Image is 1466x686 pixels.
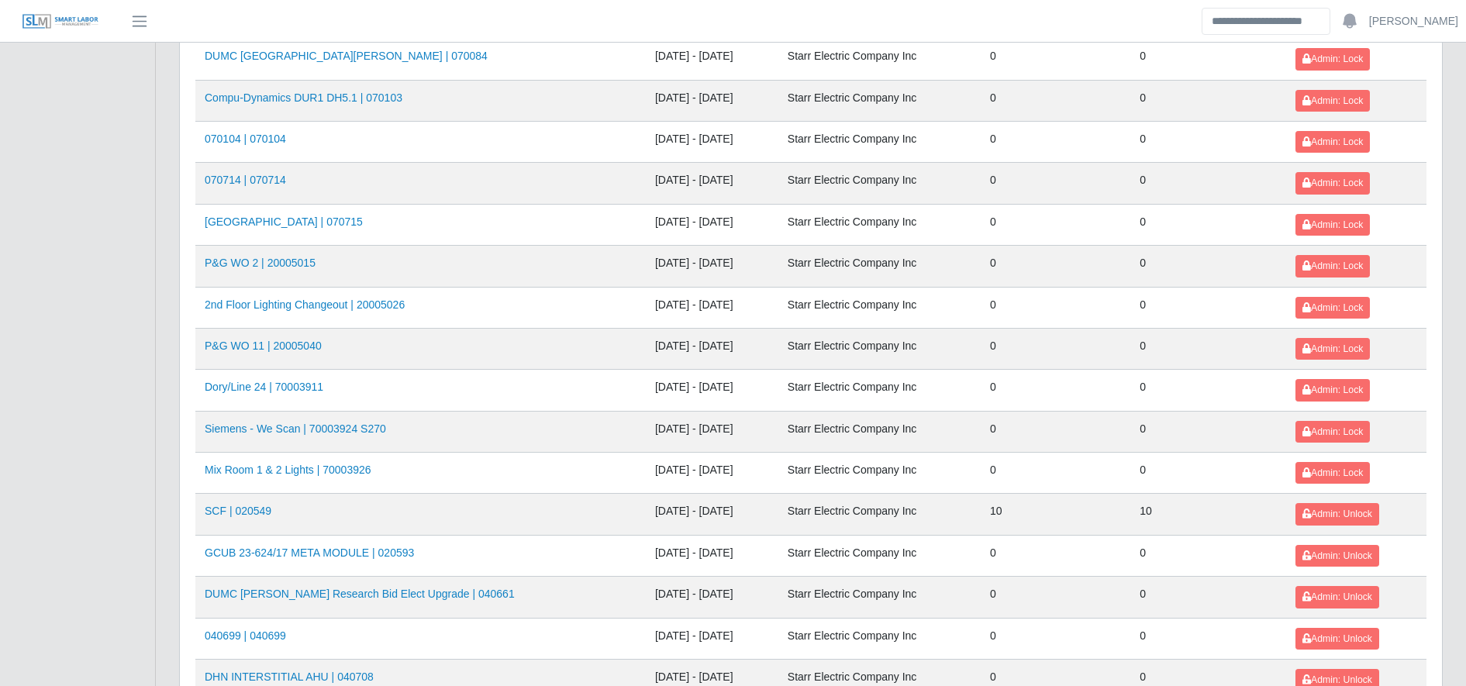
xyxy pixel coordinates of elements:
[22,13,99,30] img: SLM Logo
[778,494,981,535] td: Starr Electric Company Inc
[205,670,374,683] a: DHN INTERSTITIAL AHU | 040708
[981,80,1130,121] td: 0
[1295,628,1379,650] button: Admin: Unlock
[646,122,778,163] td: [DATE] - [DATE]
[1130,370,1286,411] td: 0
[205,381,323,393] a: Dory/Line 24 | 70003911
[1295,462,1370,484] button: Admin: Lock
[1130,80,1286,121] td: 0
[981,39,1130,80] td: 0
[981,328,1130,369] td: 0
[1202,8,1330,35] input: Search
[646,618,778,659] td: [DATE] - [DATE]
[981,453,1130,494] td: 0
[1302,426,1363,437] span: Admin: Lock
[1302,302,1363,313] span: Admin: Lock
[1295,421,1370,443] button: Admin: Lock
[778,39,981,80] td: Starr Electric Company Inc
[778,411,981,452] td: Starr Electric Company Inc
[778,577,981,618] td: Starr Electric Company Inc
[1302,343,1363,354] span: Admin: Lock
[1130,39,1286,80] td: 0
[778,80,981,121] td: Starr Electric Company Inc
[778,246,981,287] td: Starr Electric Company Inc
[205,588,515,600] a: DUMC [PERSON_NAME] Research Bid Elect Upgrade | 040661
[205,50,488,62] a: DUMC [GEOGRAPHIC_DATA][PERSON_NAME] | 070084
[1295,90,1370,112] button: Admin: Lock
[205,505,271,517] a: SCF | 020549
[205,257,316,269] a: P&G WO 2 | 20005015
[1130,494,1286,535] td: 10
[1295,586,1379,608] button: Admin: Unlock
[646,328,778,369] td: [DATE] - [DATE]
[778,163,981,204] td: Starr Electric Company Inc
[1295,297,1370,319] button: Admin: Lock
[646,453,778,494] td: [DATE] - [DATE]
[646,246,778,287] td: [DATE] - [DATE]
[1130,287,1286,328] td: 0
[981,163,1130,204] td: 0
[1295,503,1379,525] button: Admin: Unlock
[778,328,981,369] td: Starr Electric Company Inc
[1130,411,1286,452] td: 0
[1130,618,1286,659] td: 0
[205,174,286,186] a: 070714 | 070714
[1295,131,1370,153] button: Admin: Lock
[981,494,1130,535] td: 10
[205,464,371,476] a: Mix Room 1 & 2 Lights | 70003926
[646,577,778,618] td: [DATE] - [DATE]
[1130,163,1286,204] td: 0
[778,122,981,163] td: Starr Electric Company Inc
[778,204,981,245] td: Starr Electric Company Inc
[778,287,981,328] td: Starr Electric Company Inc
[1130,535,1286,576] td: 0
[1295,214,1370,236] button: Admin: Lock
[981,204,1130,245] td: 0
[1302,53,1363,64] span: Admin: Lock
[205,340,322,352] a: P&G WO 11 | 20005040
[646,204,778,245] td: [DATE] - [DATE]
[1295,255,1370,277] button: Admin: Lock
[1302,508,1372,519] span: Admin: Unlock
[1295,545,1379,567] button: Admin: Unlock
[205,215,363,228] a: [GEOGRAPHIC_DATA] | 070715
[1130,122,1286,163] td: 0
[646,80,778,121] td: [DATE] - [DATE]
[646,287,778,328] td: [DATE] - [DATE]
[205,546,414,559] a: GCUB 23-624/17 META MODULE | 020593
[981,411,1130,452] td: 0
[981,618,1130,659] td: 0
[981,122,1130,163] td: 0
[1302,674,1372,685] span: Admin: Unlock
[778,453,981,494] td: Starr Electric Company Inc
[1295,48,1370,70] button: Admin: Lock
[1302,467,1363,478] span: Admin: Lock
[1302,219,1363,230] span: Admin: Lock
[981,577,1130,618] td: 0
[1302,384,1363,395] span: Admin: Lock
[205,629,286,642] a: 040699 | 040699
[1302,260,1363,271] span: Admin: Lock
[981,287,1130,328] td: 0
[1295,172,1370,194] button: Admin: Lock
[981,370,1130,411] td: 0
[205,298,405,311] a: 2nd Floor Lighting Changeout | 20005026
[646,163,778,204] td: [DATE] - [DATE]
[1302,178,1363,188] span: Admin: Lock
[1302,633,1372,644] span: Admin: Unlock
[778,535,981,576] td: Starr Electric Company Inc
[1130,246,1286,287] td: 0
[646,494,778,535] td: [DATE] - [DATE]
[1369,13,1458,29] a: [PERSON_NAME]
[1302,550,1372,561] span: Admin: Unlock
[646,535,778,576] td: [DATE] - [DATE]
[1302,136,1363,147] span: Admin: Lock
[981,246,1130,287] td: 0
[1302,95,1363,106] span: Admin: Lock
[1130,453,1286,494] td: 0
[646,411,778,452] td: [DATE] - [DATE]
[205,133,286,145] a: 070104 | 070104
[205,422,386,435] a: Siemens - We Scan | 70003924 S270
[1130,328,1286,369] td: 0
[1295,379,1370,401] button: Admin: Lock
